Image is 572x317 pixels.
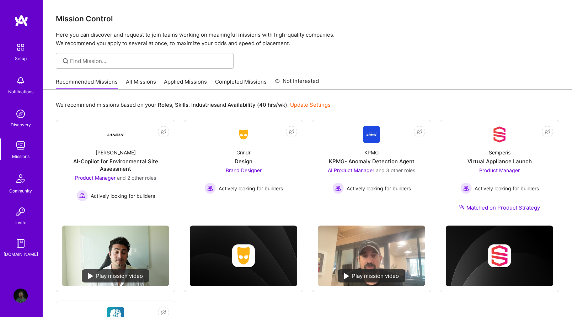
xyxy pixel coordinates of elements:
[14,289,28,303] img: User Avatar
[446,226,553,286] img: cover
[107,126,124,143] img: Company Logo
[14,107,28,121] img: discovery
[191,101,217,108] b: Industries
[235,158,252,165] div: Design
[12,289,30,303] a: User Avatar
[12,170,29,187] img: Community
[226,167,262,173] span: Brand Designer
[14,74,28,88] img: bell
[56,101,331,109] p: We recommend missions based on your , , and .
[88,273,93,279] img: play
[56,31,559,48] p: Here you can discover and request to join teams working on meaningful missions with high-quality ...
[228,101,287,108] b: Availability (40 hrs/wk)
[204,183,216,194] img: Actively looking for builders
[290,101,331,108] a: Update Settings
[459,204,540,211] div: Matched on Product Strategy
[161,310,166,315] i: icon EyeClosed
[344,273,349,279] img: play
[347,185,411,192] span: Actively looking for builders
[467,158,532,165] div: Virtual Appliance Launch
[332,183,344,194] img: Actively looking for builders
[479,167,520,173] span: Product Manager
[545,129,550,134] i: icon EyeClosed
[417,129,422,134] i: icon EyeClosed
[76,190,88,201] img: Actively looking for builders
[9,187,32,195] div: Community
[215,78,267,90] a: Completed Missions
[82,269,149,282] div: Play mission video
[14,138,28,153] img: teamwork
[75,175,116,181] span: Product Manager
[14,14,28,27] img: logo
[318,226,425,286] img: No Mission
[219,185,283,192] span: Actively looking for builders
[158,101,172,108] b: Roles
[91,192,155,200] span: Actively looking for builders
[460,183,472,194] img: Actively looking for builders
[364,149,379,156] div: KPMG
[4,250,38,258] div: [DOMAIN_NAME]
[491,126,508,143] img: Company Logo
[14,236,28,250] img: guide book
[164,78,207,90] a: Applied Missions
[96,149,136,156] div: [PERSON_NAME]
[11,121,31,128] div: Discovery
[363,126,380,143] img: Company Logo
[13,40,28,55] img: setup
[190,226,297,286] img: cover
[459,204,465,210] img: Ateam Purple Icon
[318,126,425,220] a: Company LogoKPMGKPMG- Anomaly Detection AgentAI Product Manager and 3 other rolesActively looking...
[274,77,319,90] a: Not Interested
[62,158,169,173] div: AI-Copilot for Environmental Site Assessment
[489,149,510,156] div: Semperis
[236,149,251,156] div: Grindr
[12,153,30,160] div: Missions
[161,129,166,134] i: icon EyeClosed
[8,88,33,95] div: Notifications
[289,129,294,134] i: icon EyeClosed
[56,14,559,23] h3: Mission Control
[488,244,511,267] img: Company logo
[62,226,169,286] img: No Mission
[329,158,415,165] div: KPMG- Anomaly Detection Agent
[15,55,27,62] div: Setup
[62,57,70,65] i: icon SearchGrey
[376,167,415,173] span: and 3 other roles
[446,126,553,220] a: Company LogoSemperisVirtual Appliance LaunchProduct Manager Actively looking for buildersActively...
[15,219,26,226] div: Invite
[126,78,156,90] a: All Missions
[70,57,228,65] input: Find Mission...
[190,126,297,203] a: Company LogoGrindrDesignBrand Designer Actively looking for buildersActively looking for builders
[117,175,156,181] span: and 2 other roles
[328,167,374,173] span: AI Product Manager
[62,126,169,220] a: Company Logo[PERSON_NAME]AI-Copilot for Environmental Site AssessmentProduct Manager and 2 other ...
[475,185,539,192] span: Actively looking for builders
[56,78,118,90] a: Recommended Missions
[232,244,255,267] img: Company logo
[235,128,252,141] img: Company Logo
[14,205,28,219] img: Invite
[175,101,188,108] b: Skills
[338,269,405,282] div: Play mission video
